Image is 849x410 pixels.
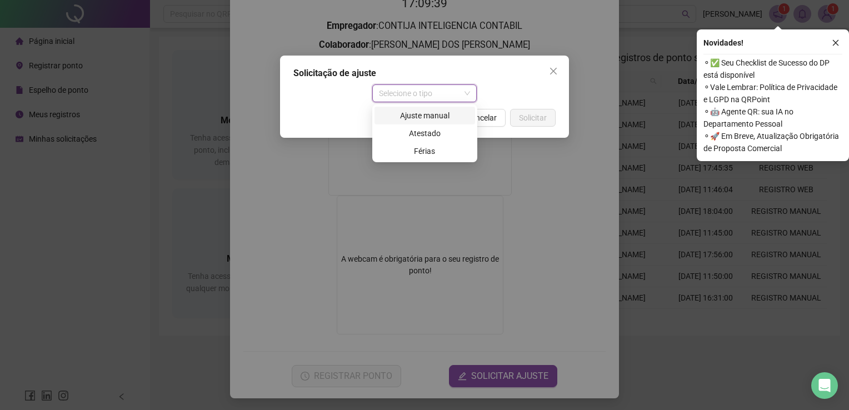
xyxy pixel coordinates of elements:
div: Solicitação de ajuste [293,67,556,80]
span: ⚬ Vale Lembrar: Política de Privacidade e LGPD na QRPoint [703,81,842,106]
div: Atestado [374,124,475,142]
div: Open Intercom Messenger [811,372,838,399]
span: Cancelar [466,112,497,124]
span: ⚬ ✅ Seu Checklist de Sucesso do DP está disponível [703,57,842,81]
div: Férias [374,142,475,160]
button: Solicitar [510,109,556,127]
span: ⚬ 🤖 Agente QR: sua IA no Departamento Pessoal [703,106,842,130]
div: Ajuste manual [381,109,468,122]
button: Close [545,62,562,80]
div: Atestado [381,127,468,139]
span: Novidades ! [703,37,743,49]
button: Cancelar [457,109,506,127]
span: close [832,39,840,47]
span: close [549,67,558,76]
span: ⚬ 🚀 Em Breve, Atualização Obrigatória de Proposta Comercial [703,130,842,154]
div: Férias [381,145,468,157]
div: Ajuste manual [374,107,475,124]
span: Selecione o tipo [379,85,471,102]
